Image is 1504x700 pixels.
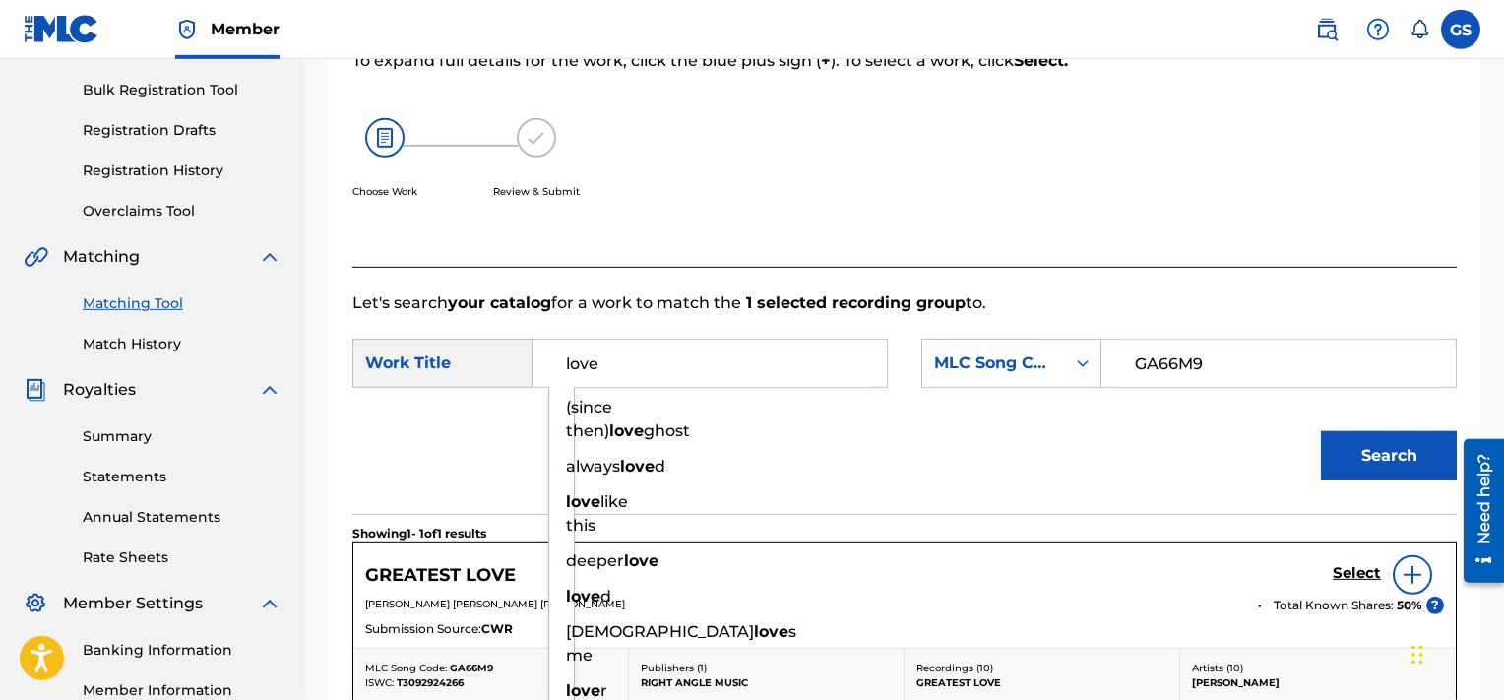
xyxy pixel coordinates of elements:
iframe: Chat Widget [1406,605,1504,700]
div: Notifications [1410,20,1429,39]
span: ? [1426,597,1444,614]
iframe: Resource Center [1449,429,1504,592]
strong: Select. [1014,51,1068,70]
img: MLC Logo [24,15,99,43]
span: Total Known Shares: [1274,597,1397,614]
img: Top Rightsholder [175,18,199,41]
p: Recordings ( 10 ) [916,661,1167,675]
div: MLC Song Code [934,351,1053,375]
form: Search Form [352,315,1457,514]
p: To expand full details for the work, click the blue plus sign ( ). To select a work, click [352,49,1203,73]
span: [PERSON_NAME] [PERSON_NAME] [PERSON_NAME] [365,598,625,610]
span: Royalties [63,378,136,402]
img: expand [258,378,282,402]
p: Showing 1 - 1 of 1 results [352,525,486,542]
strong: love [566,587,600,605]
a: Bulk Registration Tool [83,80,282,100]
a: Overclaims Tool [83,201,282,222]
span: Member Settings [63,592,203,615]
img: Royalties [24,378,47,402]
p: Publishers ( 1 ) [641,661,892,675]
span: d [655,457,665,476]
span: deeper [566,551,624,570]
span: 50 % [1397,597,1422,614]
a: Registration Drafts [83,120,282,141]
p: Let's search for a work to match the to. [352,291,1457,315]
strong: love [609,421,644,440]
img: expand [258,245,282,269]
span: CWR [481,620,513,638]
strong: love [566,681,600,700]
img: expand [258,592,282,615]
h5: GREATEST LOVE [365,564,516,587]
strong: 1 selected recording group [741,293,966,312]
p: Artists ( 10 ) [1192,661,1444,675]
span: MLC Song Code: [365,662,447,674]
img: help [1366,18,1390,41]
img: Matching [24,245,48,269]
strong: your catalog [448,293,551,312]
a: Summary [83,426,282,447]
span: T3092924266 [397,676,464,689]
span: d [600,587,611,605]
strong: love [624,551,658,570]
span: ghost [644,421,690,440]
strong: + [821,51,831,70]
a: Registration History [83,160,282,181]
img: Member Settings [24,592,47,615]
strong: love [754,622,788,641]
a: Public Search [1307,10,1347,49]
img: 26af456c4569493f7445.svg [365,118,405,158]
p: Choose Work [352,184,417,199]
img: info [1401,563,1424,587]
a: Matching Tool [83,293,282,314]
span: [DEMOGRAPHIC_DATA] [566,622,754,641]
img: search [1315,18,1339,41]
span: Matching [63,245,140,269]
span: Member [211,18,280,40]
p: RIGHT ANGLE MUSIC [641,675,892,690]
p: Review & Submit [493,184,580,199]
span: Submission Source: [365,620,481,638]
img: 173f8e8b57e69610e344.svg [517,118,556,158]
p: [PERSON_NAME] [1192,675,1444,690]
a: Match History [83,334,282,354]
a: Rate Sheets [83,547,282,568]
strong: love [620,457,655,476]
span: always [566,457,620,476]
div: User Menu [1441,10,1480,49]
button: Search [1321,431,1457,480]
span: (since then) [566,398,612,440]
span: GA66M9 [450,662,493,674]
div: Drag [1411,625,1423,684]
p: GREATEST LOVE [916,675,1167,690]
h5: Select [1333,564,1381,583]
div: Help [1358,10,1398,49]
a: Statements [83,467,282,487]
a: Annual Statements [83,507,282,528]
a: Banking Information [83,640,282,661]
strong: love [566,492,600,511]
span: ISWC: [365,676,394,689]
